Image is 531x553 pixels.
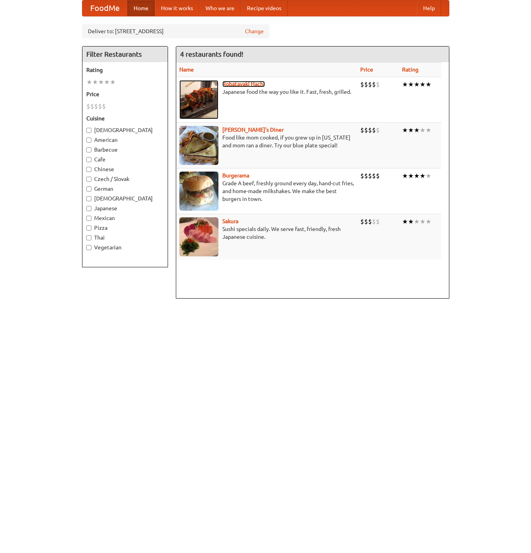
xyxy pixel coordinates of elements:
li: ★ [426,217,431,226]
li: ★ [402,80,408,89]
a: Change [245,27,264,35]
li: ★ [420,126,426,134]
input: Pizza [86,225,91,231]
img: burgerama.jpg [179,172,218,211]
li: $ [372,126,376,134]
li: $ [368,172,372,180]
h5: Rating [86,66,164,74]
label: Chinese [86,165,164,173]
a: Home [127,0,155,16]
a: FoodMe [82,0,127,16]
li: ★ [408,126,414,134]
li: ★ [402,172,408,180]
label: Mexican [86,214,164,222]
li: $ [364,172,368,180]
li: $ [376,126,380,134]
li: ★ [426,126,431,134]
a: Name [179,66,194,73]
label: [DEMOGRAPHIC_DATA] [86,126,164,134]
p: Food like mom cooked, if you grew up in [US_STATE] and mom ran a diner. Try our blue plate special! [179,134,354,149]
input: Chinese [86,167,91,172]
input: Cafe [86,157,91,162]
p: Sushi specials daily. We serve fast, friendly, fresh Japanese cuisine. [179,225,354,241]
input: German [86,186,91,191]
div: Deliver to: [STREET_ADDRESS] [82,24,270,38]
li: $ [372,217,376,226]
a: Recipe videos [241,0,288,16]
input: American [86,138,91,143]
li: ★ [426,80,431,89]
a: [PERSON_NAME]'s Diner [222,127,284,133]
li: ★ [92,78,98,86]
li: $ [364,217,368,226]
input: Barbecue [86,147,91,152]
a: Burgerama [222,172,249,179]
a: Rating [402,66,418,73]
li: ★ [110,78,116,86]
li: $ [360,217,364,226]
input: Mexican [86,216,91,221]
li: $ [86,102,90,111]
label: American [86,136,164,144]
li: $ [102,102,106,111]
li: $ [376,172,380,180]
input: [DEMOGRAPHIC_DATA] [86,196,91,201]
p: Grade A beef, freshly ground every day, hand-cut fries, and home-made milkshakes. We make the bes... [179,179,354,203]
li: $ [94,102,98,111]
label: [DEMOGRAPHIC_DATA] [86,195,164,202]
li: ★ [414,126,420,134]
li: ★ [420,172,426,180]
li: ★ [408,217,414,226]
li: $ [364,126,368,134]
a: Help [417,0,441,16]
li: ★ [402,217,408,226]
img: sallys.jpg [179,126,218,165]
img: sakura.jpg [179,217,218,256]
li: $ [360,80,364,89]
input: Japanese [86,206,91,211]
li: ★ [420,80,426,89]
h4: Filter Restaurants [82,47,168,62]
li: $ [98,102,102,111]
a: Sakura [222,218,238,224]
h5: Price [86,90,164,98]
li: $ [372,80,376,89]
label: Japanese [86,204,164,212]
label: Vegetarian [86,243,164,251]
li: $ [376,80,380,89]
label: Pizza [86,224,164,232]
li: $ [360,172,364,180]
li: ★ [104,78,110,86]
li: ★ [414,80,420,89]
input: Thai [86,235,91,240]
li: ★ [414,217,420,226]
a: Who we are [199,0,241,16]
input: [DEMOGRAPHIC_DATA] [86,128,91,133]
li: $ [360,126,364,134]
h5: Cuisine [86,115,164,122]
p: Japanese food the way you like it. Fast, fresh, grilled. [179,88,354,96]
li: ★ [98,78,104,86]
li: $ [368,217,372,226]
input: Czech / Slovak [86,177,91,182]
label: Barbecue [86,146,164,154]
li: $ [368,126,372,134]
input: Vegetarian [86,245,91,250]
li: $ [376,217,380,226]
a: Robatayaki Hachi [222,81,265,87]
li: ★ [420,217,426,226]
a: How it works [155,0,199,16]
label: German [86,185,164,193]
li: ★ [86,78,92,86]
li: ★ [408,80,414,89]
img: robatayaki.jpg [179,80,218,119]
li: $ [372,172,376,180]
li: $ [364,80,368,89]
li: $ [368,80,372,89]
li: $ [90,102,94,111]
ng-pluralize: 4 restaurants found! [180,50,243,58]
